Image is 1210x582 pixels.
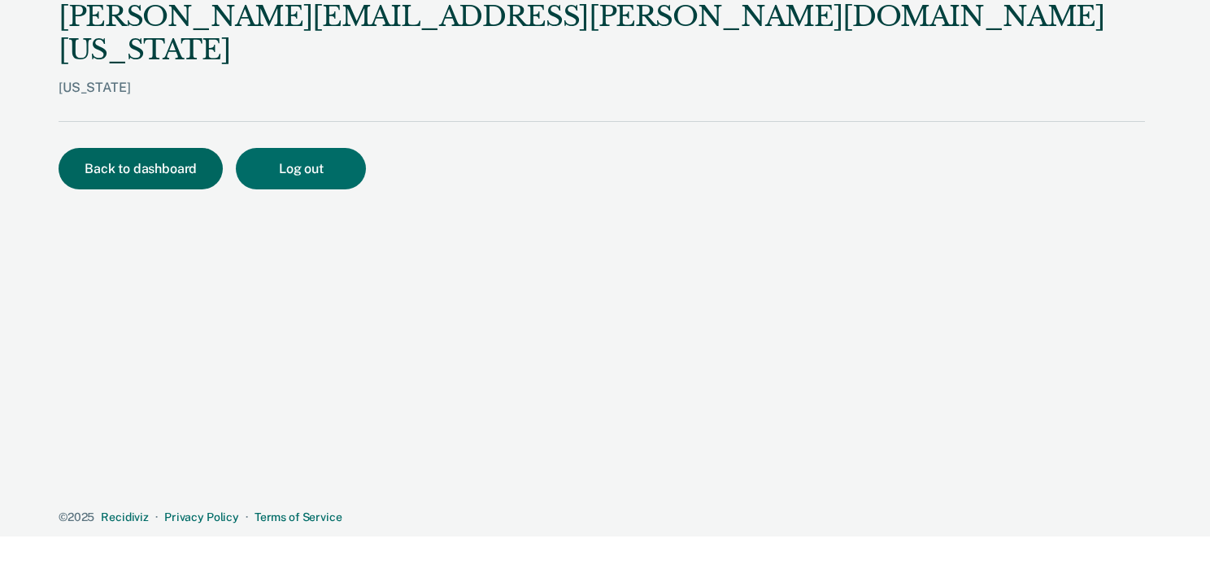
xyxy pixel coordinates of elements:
a: Privacy Policy [164,510,239,523]
button: Back to dashboard [59,148,223,189]
div: [US_STATE] [59,80,1145,121]
a: Back to dashboard [59,163,236,176]
div: · · [59,510,1145,524]
a: Recidiviz [101,510,149,523]
button: Log out [236,148,366,189]
a: Terms of Service [255,510,342,523]
span: © 2025 [59,510,94,523]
